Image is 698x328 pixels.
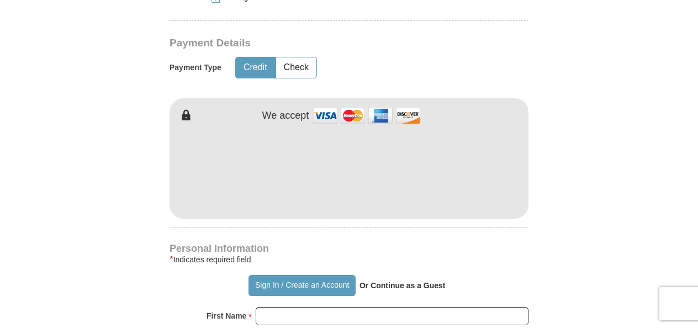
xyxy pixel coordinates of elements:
strong: Or Continue as a Guest [359,281,446,290]
div: Indicates required field [170,253,528,266]
strong: First Name [207,308,246,324]
button: Check [276,57,316,78]
button: Credit [236,57,275,78]
h5: Payment Type [170,63,221,72]
button: Sign In / Create an Account [248,275,355,296]
h3: Payment Details [170,37,451,50]
img: credit cards accepted [311,104,422,128]
h4: We accept [262,110,309,122]
h4: Personal Information [170,244,528,253]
